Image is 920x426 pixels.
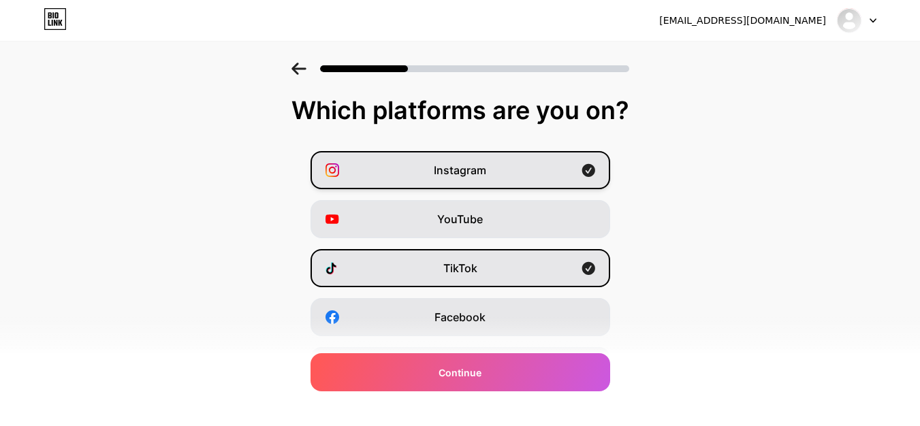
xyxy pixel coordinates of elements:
[437,211,483,227] span: YouTube
[443,260,477,276] span: TikTok
[836,7,862,33] img: tamim12
[14,97,906,124] div: Which platforms are you on?
[434,162,486,178] span: Instagram
[439,365,481,380] span: Continue
[659,14,826,28] div: [EMAIL_ADDRESS][DOMAIN_NAME]
[417,407,503,423] span: Buy Me a Coffee
[434,309,486,325] span: Facebook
